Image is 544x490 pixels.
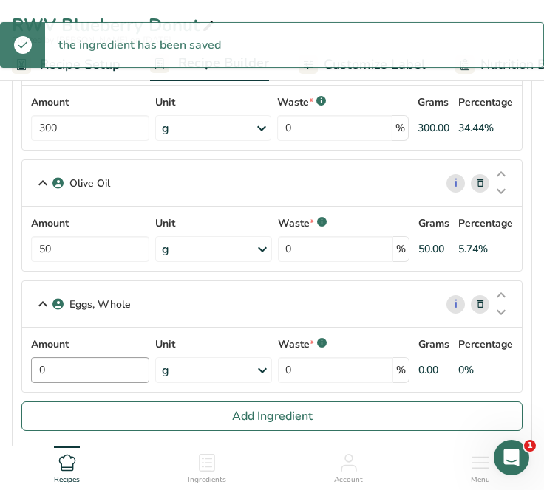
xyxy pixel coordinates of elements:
div: g [162,120,169,137]
div: the ingredient has been saved [45,23,234,67]
p: Grams [418,215,449,231]
p: Waste [278,337,314,352]
div: 5.74% [458,241,488,257]
span: Add Ingredient [232,407,313,425]
label: Amount [31,215,149,231]
button: Add Ingredient [21,401,523,431]
span: Recipes [54,475,80,486]
p: Percentage [458,94,513,110]
p: Waste [278,215,314,231]
div: Olive Oil i [22,160,522,207]
p: Grams [418,337,449,352]
span: Account [334,475,363,486]
div: 0% [458,362,474,378]
div: 50.00 [418,241,444,257]
div: 300.00 [418,120,449,136]
label: Unit [155,94,271,110]
div: 34.44% [458,120,494,136]
span: Menu [471,475,490,486]
p: Grams [418,94,449,110]
label: Unit [155,337,272,352]
p: Eggs, Whole [69,297,131,312]
div: Eggs, Whole i [22,281,522,328]
a: i [446,174,465,193]
span: Ingredients [188,475,226,486]
div: g [162,362,169,379]
p: Waste [277,94,313,110]
div: RWV Blueberry Donut [12,12,217,38]
a: i [446,295,465,314]
div: g [162,241,169,258]
label: Amount [31,337,149,352]
p: Olive Oil [69,176,110,191]
iframe: Intercom live chat [494,440,529,475]
a: Account [334,446,363,486]
div: 0.00 [418,362,438,378]
span: 1 [524,440,536,452]
a: Recipes [54,446,80,486]
label: Unit [155,215,272,231]
label: Amount [31,94,149,110]
p: Percentage [458,215,513,231]
a: Ingredients [188,446,226,486]
p: Percentage [458,337,513,352]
